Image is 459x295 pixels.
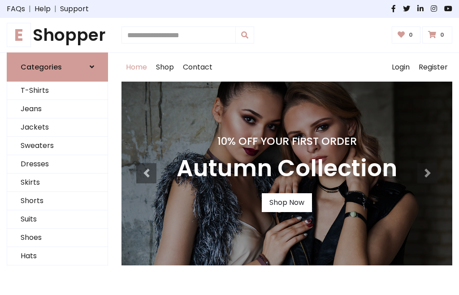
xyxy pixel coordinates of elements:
span: | [51,4,60,14]
span: E [7,23,31,47]
a: Support [60,4,89,14]
a: Dresses [7,155,108,174]
a: Shoes [7,229,108,247]
a: Contact [178,53,217,82]
a: Shop Now [262,193,312,212]
a: 0 [422,26,452,43]
a: Jackets [7,118,108,137]
a: FAQs [7,4,25,14]
h1: Shopper [7,25,108,45]
a: Hats [7,247,108,265]
a: EShopper [7,25,108,45]
a: Shorts [7,192,108,210]
span: 0 [438,31,446,39]
a: Categories [7,52,108,82]
a: Jeans [7,100,108,118]
h4: 10% Off Your First Order [177,135,397,147]
a: Skirts [7,174,108,192]
a: Help [35,4,51,14]
a: Login [387,53,414,82]
span: 0 [407,31,415,39]
a: Home [121,53,152,82]
span: | [25,4,35,14]
a: Register [414,53,452,82]
a: Shop [152,53,178,82]
h3: Autumn Collection [177,155,397,182]
a: Suits [7,210,108,229]
a: T-Shirts [7,82,108,100]
a: 0 [392,26,421,43]
a: Sweaters [7,137,108,155]
h6: Categories [21,63,62,71]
